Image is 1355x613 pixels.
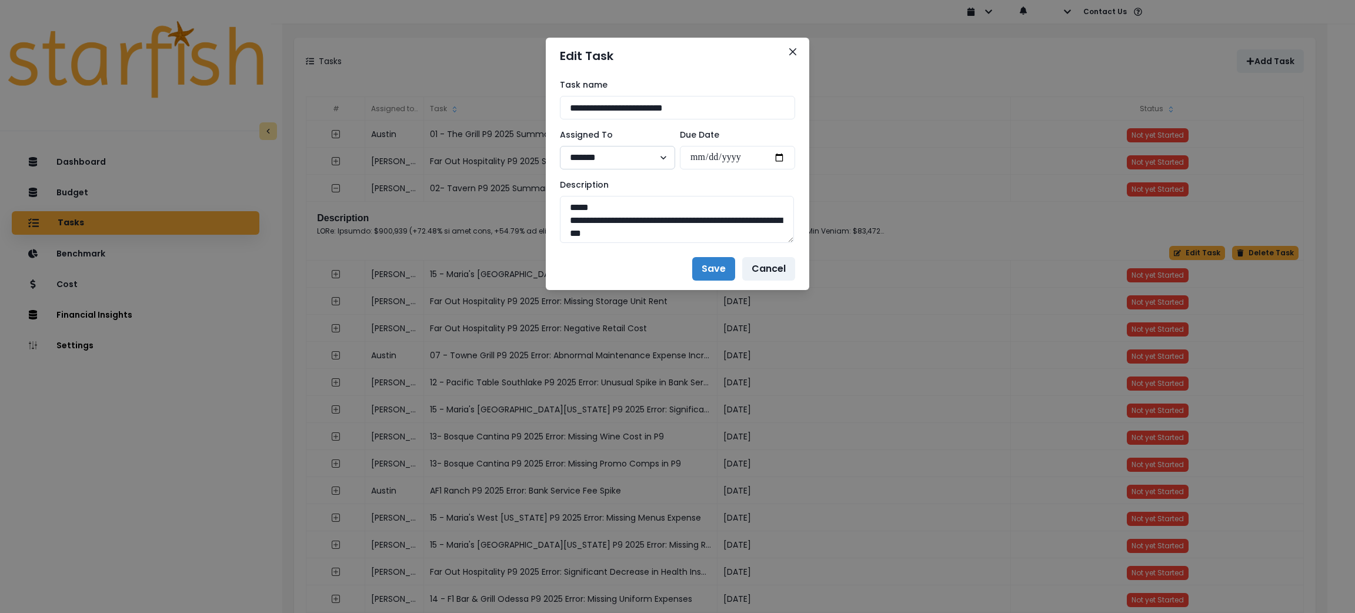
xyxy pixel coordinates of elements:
button: Save [692,257,735,281]
label: Description [560,179,788,191]
label: Due Date [680,129,788,141]
button: Cancel [742,257,795,281]
button: Close [783,42,802,61]
header: Edit Task [546,38,809,74]
label: Assigned To [560,129,668,141]
label: Task name [560,79,788,91]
